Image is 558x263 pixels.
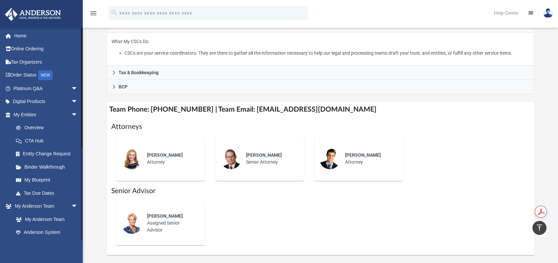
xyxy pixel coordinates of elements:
[3,8,63,21] img: Anderson Advisors Platinum Portal
[9,213,84,226] a: My Anderson Team
[9,239,88,252] a: Client Referrals
[89,13,97,17] a: menu
[107,66,534,80] a: Tax & Bookkeeping
[119,84,127,89] span: BCP
[147,152,183,158] span: [PERSON_NAME]
[111,122,530,131] h1: Attorneys
[220,148,241,169] img: thumbnail
[107,102,534,117] h4: Team Phone: [PHONE_NUMBER] | Team Email: [EMAIL_ADDRESS][DOMAIN_NAME]
[9,121,88,134] a: Overview
[112,37,530,57] p: What My CSCs Do:
[71,82,84,95] span: arrow_drop_down
[111,9,118,16] i: search
[71,200,84,213] span: arrow_drop_down
[142,147,200,170] div: Attorney
[535,224,543,232] i: vertical_align_top
[9,186,88,200] a: Tax Due Dates
[9,147,88,161] a: Entity Change Request
[121,148,142,169] img: thumbnail
[38,70,53,80] div: NEW
[5,69,88,82] a: Order StatusNEW
[147,213,183,219] span: [PERSON_NAME]
[340,147,398,170] div: Attorney
[241,147,299,170] div: Senior Attorney
[89,9,97,17] i: menu
[9,160,88,174] a: Binder Walkthrough
[142,208,200,238] div: Assigned Senior Advisor
[107,80,534,94] a: BCP
[5,55,88,69] a: Tax Organizers
[107,33,534,66] div: Client Success Coordinators
[125,49,529,57] li: CSCs are your service coordinators. They are there to gather all the information necessary to hel...
[111,186,530,196] h1: Senior Advisor
[533,221,546,235] a: vertical_align_top
[9,134,88,147] a: CTA Hub
[5,200,88,213] a: My Anderson Teamarrow_drop_down
[345,152,381,158] span: [PERSON_NAME]
[119,70,159,75] span: Tax & Bookkeeping
[5,42,88,56] a: Online Ordering
[5,82,88,95] a: Platinum Q&Aarrow_drop_down
[5,95,88,108] a: Digital Productsarrow_drop_down
[9,174,84,187] a: My Blueprint
[5,29,88,42] a: Home
[246,152,282,158] span: [PERSON_NAME]
[319,148,340,169] img: thumbnail
[71,108,84,122] span: arrow_drop_down
[543,8,553,18] img: User Pic
[121,213,142,234] img: thumbnail
[9,226,88,239] a: Anderson System
[119,23,178,28] span: Client Success Coordinators
[71,95,84,109] span: arrow_drop_down
[5,108,88,121] a: My Entitiesarrow_drop_down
